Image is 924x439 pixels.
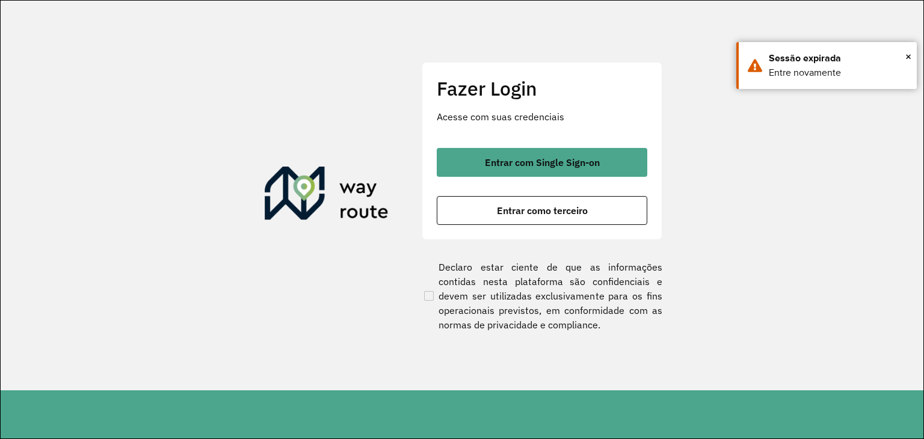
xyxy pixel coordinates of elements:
h2: Fazer Login [437,77,647,100]
span: Entrar como terceiro [497,206,588,215]
button: button [437,148,647,177]
label: Declaro estar ciente de que as informações contidas nesta plataforma são confidenciais e devem se... [422,260,662,332]
p: Acesse com suas credenciais [437,109,647,124]
button: Close [905,48,911,66]
button: button [437,196,647,225]
span: Entrar com Single Sign-on [485,158,600,167]
div: Sessão expirada [769,51,908,66]
span: × [905,48,911,66]
img: Roteirizador AmbevTech [265,167,389,224]
div: Entre novamente [769,66,908,80]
